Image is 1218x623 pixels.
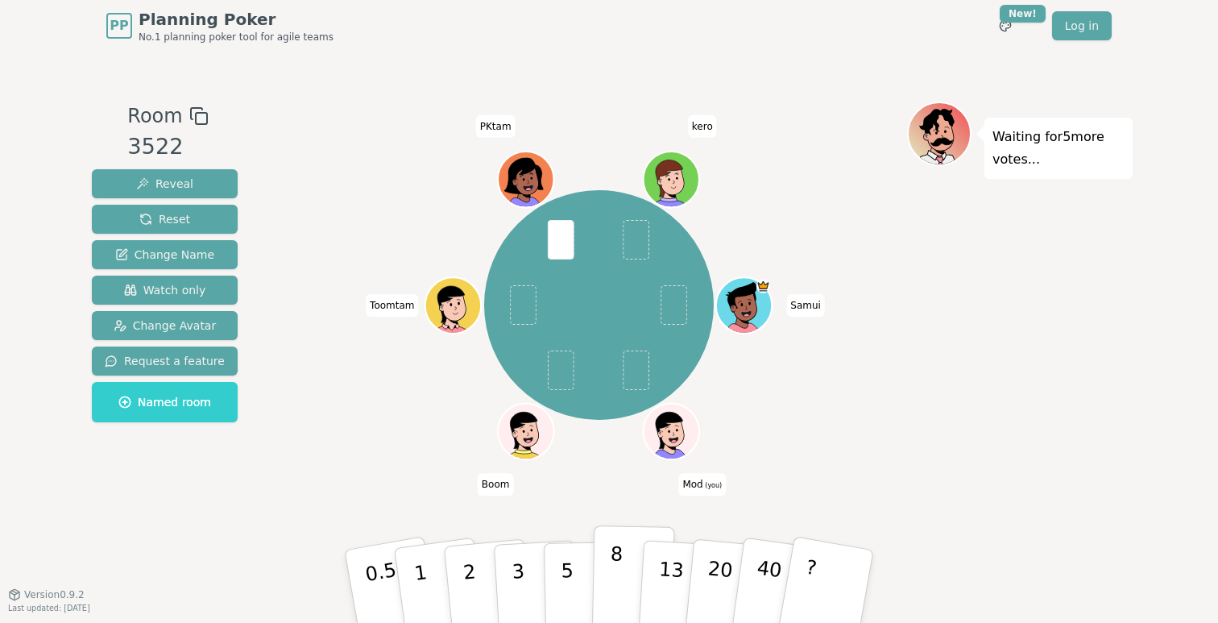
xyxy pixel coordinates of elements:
[92,382,238,422] button: Named room
[92,347,238,376] button: Request a feature
[8,604,90,613] span: Last updated: [DATE]
[105,353,225,369] span: Request a feature
[92,311,238,340] button: Change Avatar
[110,16,128,35] span: PP
[114,318,217,334] span: Change Avatar
[703,482,723,489] span: (you)
[24,588,85,601] span: Version 0.9.2
[1000,5,1046,23] div: New!
[645,405,698,458] button: Click to change your avatar
[92,240,238,269] button: Change Name
[139,8,333,31] span: Planning Poker
[92,169,238,198] button: Reveal
[127,131,208,164] div: 3522
[118,394,211,410] span: Named room
[991,11,1020,40] button: New!
[756,279,770,293] span: Samui is the host
[124,282,206,298] span: Watch only
[139,31,333,44] span: No.1 planning poker tool for agile teams
[127,102,182,131] span: Room
[106,8,333,44] a: PPPlanning PokerNo.1 planning poker tool for agile teams
[136,176,193,192] span: Reveal
[92,205,238,234] button: Reset
[992,126,1125,171] p: Waiting for 5 more votes...
[1052,11,1112,40] a: Log in
[786,294,825,317] span: Click to change your name
[115,247,214,263] span: Change Name
[688,115,717,138] span: Click to change your name
[139,211,190,227] span: Reset
[366,294,418,317] span: Click to change your name
[678,473,726,496] span: Click to change your name
[92,276,238,305] button: Watch only
[478,473,514,496] span: Click to change your name
[8,588,85,601] button: Version0.9.2
[476,115,516,138] span: Click to change your name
